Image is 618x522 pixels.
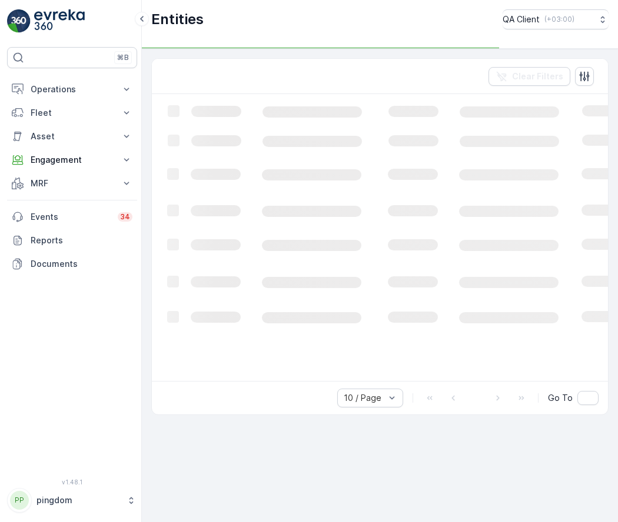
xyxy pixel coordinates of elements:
[503,14,540,25] p: QA Client
[503,9,609,29] button: QA Client(+03:00)
[151,10,204,29] p: Entities
[10,491,29,510] div: PP
[31,154,114,166] p: Engagement
[31,211,111,223] p: Events
[548,392,573,404] span: Go To
[512,71,563,82] p: Clear Filters
[7,9,31,33] img: logo
[31,235,132,246] p: Reports
[7,172,137,195] button: MRF
[31,107,114,119] p: Fleet
[120,212,130,222] p: 34
[7,488,137,513] button: PPpingdom
[489,67,570,86] button: Clear Filters
[7,252,137,276] a: Documents
[36,494,121,506] p: pingdom
[7,478,137,486] span: v 1.48.1
[31,178,114,189] p: MRF
[7,229,137,252] a: Reports
[544,15,574,24] p: ( +03:00 )
[7,101,137,125] button: Fleet
[31,83,114,95] p: Operations
[34,9,85,33] img: logo_light-DOdMpM7g.png
[31,130,114,142] p: Asset
[31,258,132,270] p: Documents
[7,125,137,148] button: Asset
[7,205,137,229] a: Events34
[7,148,137,172] button: Engagement
[7,78,137,101] button: Operations
[117,53,129,62] p: ⌘B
